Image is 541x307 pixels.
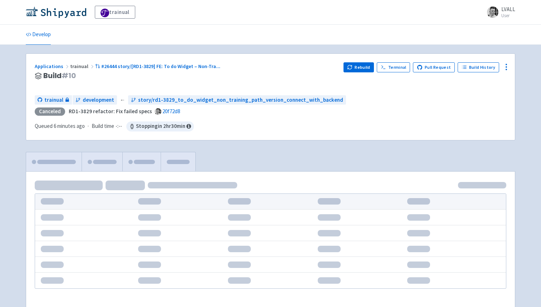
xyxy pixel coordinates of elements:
a: Pull Request [413,62,455,72]
span: -:-- [116,122,122,130]
span: #26444 story/[RD1-3829] FE: To do Widget – Non-Tra ... [101,63,220,69]
a: Develop [26,25,51,45]
a: trainual [35,95,72,105]
a: LVALL User [483,6,515,18]
a: development [73,95,117,105]
img: Shipyard logo [26,6,86,18]
span: Build [43,72,76,80]
span: trainual [70,63,95,69]
a: story/rd1-3829_to_do_widget_non_training_path_version_connect_with_backend [128,95,346,105]
span: ← [120,96,125,104]
a: 20f72d8 [162,108,180,115]
span: LVALL [501,6,515,13]
a: trainual [95,6,135,19]
span: Stopping in 2 hr 30 min [126,121,194,131]
a: Applications [35,63,70,69]
span: story/rd1-3829_to_do_widget_non_training_path_version_connect_with_backend [138,96,343,104]
a: Terminal [377,62,410,72]
small: User [501,13,515,18]
strong: RD1-3829 refactor: Fix failed specs [69,108,152,115]
div: · [35,121,194,131]
span: development [83,96,114,104]
a: #26444 story/[RD1-3829] FE: To do Widget – Non-Tra... [95,63,221,69]
span: Build time [92,122,114,130]
span: trainual [44,96,63,104]
div: Canceled [35,107,65,116]
time: 6 minutes ago [54,123,85,129]
a: Build History [458,62,499,72]
span: Queued [35,123,85,129]
button: Rebuild [343,62,374,72]
span: # 10 [62,71,76,81]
